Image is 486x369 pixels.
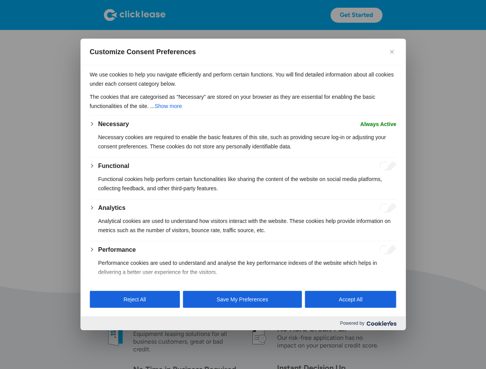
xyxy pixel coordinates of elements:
[98,216,396,235] p: Analytical cookies are used to understand how visitors interact with the website. These cookies h...
[98,161,129,171] button: Functional
[366,321,396,326] img: Cookieyes logo
[80,39,406,330] div: Customize Consent Preferences
[80,316,406,330] div: Powered by
[387,47,396,57] button: Close
[183,291,302,308] button: Save My Preferences
[155,101,182,111] button: Show more
[379,203,396,213] input: Enable Analytics
[390,50,394,54] img: Close
[98,175,396,193] p: Functional cookies help perform certain functionalities like sharing the content of the website o...
[98,133,396,151] p: Necessary cookies are required to enable the basic features of this site, such as providing secur...
[98,258,396,277] p: Performance cookies are used to understand and analyse the key performance indexes of the website...
[98,203,125,213] button: Analytics
[360,120,396,129] span: Always Active
[98,120,129,129] button: Necessary
[90,291,180,308] button: Reject All
[90,92,396,111] p: The cookies that are categorised as "Necessary" are stored on your browser as they are essential ...
[305,291,396,308] button: Accept All
[379,245,396,254] input: Enable Performance
[90,70,396,88] p: We use cookies to help you navigate efficiently and perform certain functions. You will find deta...
[90,47,196,57] span: Customize Consent Preferences
[379,161,396,171] input: Enable Functional
[98,245,136,254] button: Performance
